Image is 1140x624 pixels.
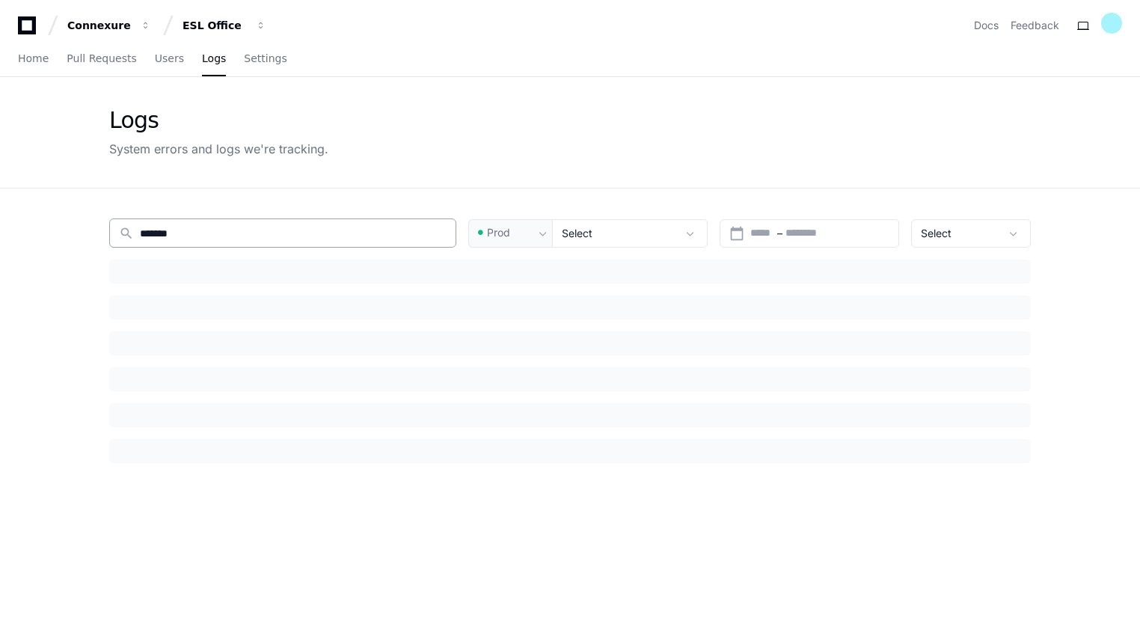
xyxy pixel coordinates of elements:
span: Settings [244,54,286,63]
a: Users [155,42,184,76]
span: Users [155,54,184,63]
a: Logs [202,42,226,76]
a: Settings [244,42,286,76]
div: System errors and logs we're tracking. [109,140,328,158]
a: Home [18,42,49,76]
a: Docs [974,18,999,33]
span: Home [18,54,49,63]
span: Select [921,227,951,239]
button: Connexure [61,12,157,39]
button: ESL Office [177,12,272,39]
mat-icon: calendar_today [729,226,744,241]
span: Select [562,227,592,239]
span: Pull Requests [67,54,136,63]
div: Connexure [67,18,132,33]
a: Pull Requests [67,42,136,76]
div: Logs [109,107,328,134]
span: Logs [202,54,226,63]
div: ESL Office [183,18,247,33]
span: – [777,226,782,241]
button: Feedback [1011,18,1059,33]
span: Prod [487,225,510,240]
mat-icon: search [119,226,134,241]
button: Open calendar [729,226,744,241]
